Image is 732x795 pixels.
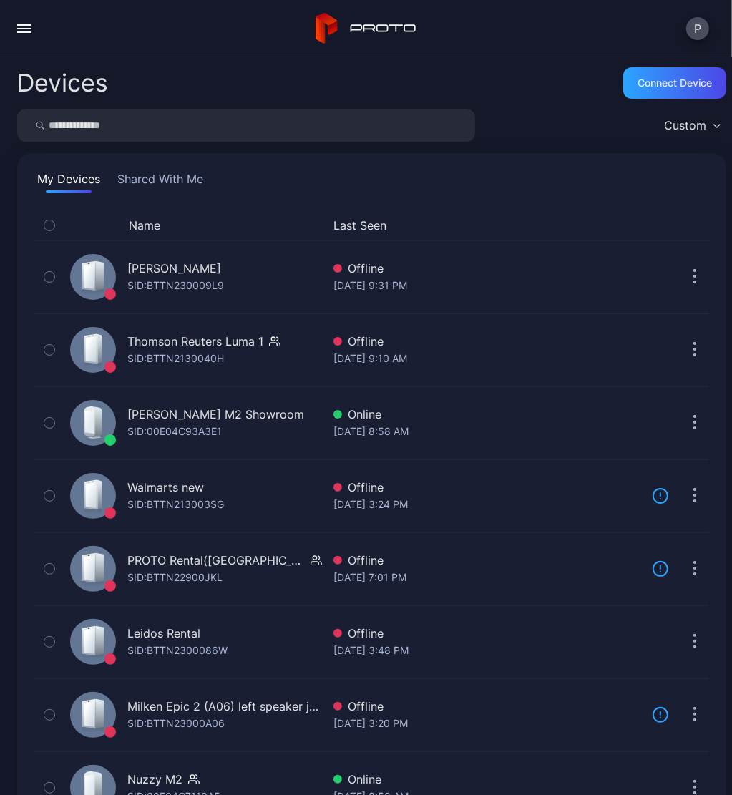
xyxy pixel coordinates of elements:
div: [DATE] 7:01 PM [333,569,640,586]
div: [DATE] 9:31 PM [333,277,640,294]
div: SID: BTTN213003SG [127,496,224,513]
div: Leidos Rental [127,625,200,642]
div: [DATE] 3:48 PM [333,642,640,659]
div: Milken Epic 2 (A06) left speaker just went out 5/1. Use for External speaker. [127,698,322,715]
button: Name [129,217,160,234]
div: SID: 00E04C93A3E1 [127,423,222,440]
div: PROTO Rental([GEOGRAPHIC_DATA]) [127,552,305,569]
div: Update Device [646,217,663,234]
div: Thomson Reuters Luma 1 [127,333,263,350]
div: [DATE] 9:10 AM [333,350,640,367]
div: Options [680,217,709,234]
div: SID: BTTN2130040H [127,350,224,367]
div: Walmarts new [127,479,204,496]
div: Offline [333,552,640,569]
div: SID: BTTN23000A06 [127,715,225,732]
div: Offline [333,625,640,642]
button: Custom [657,109,726,142]
div: SID: BTTN22900JKL [127,569,223,586]
div: Custom [664,118,706,132]
div: Online [333,771,640,788]
button: Connect device [623,67,726,99]
div: SID: BTTN2300086W [127,642,228,659]
div: [DATE] 3:20 PM [333,715,640,732]
div: SID: BTTN230009L9 [127,277,224,294]
div: Nuzzy M2 [127,771,182,788]
div: [PERSON_NAME] M2 Showroom [127,406,304,423]
div: [DATE] 3:24 PM [333,496,640,513]
div: Offline [333,333,640,350]
div: [PERSON_NAME] [127,260,221,277]
div: Offline [333,260,640,277]
div: Connect device [638,77,712,89]
button: P [686,17,709,40]
div: Offline [333,698,640,715]
button: Shared With Me [114,170,206,193]
button: Last Seen [333,217,635,234]
div: Online [333,406,640,423]
div: Offline [333,479,640,496]
h2: Devices [17,70,108,96]
div: [DATE] 8:58 AM [333,423,640,440]
button: My Devices [34,170,103,193]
